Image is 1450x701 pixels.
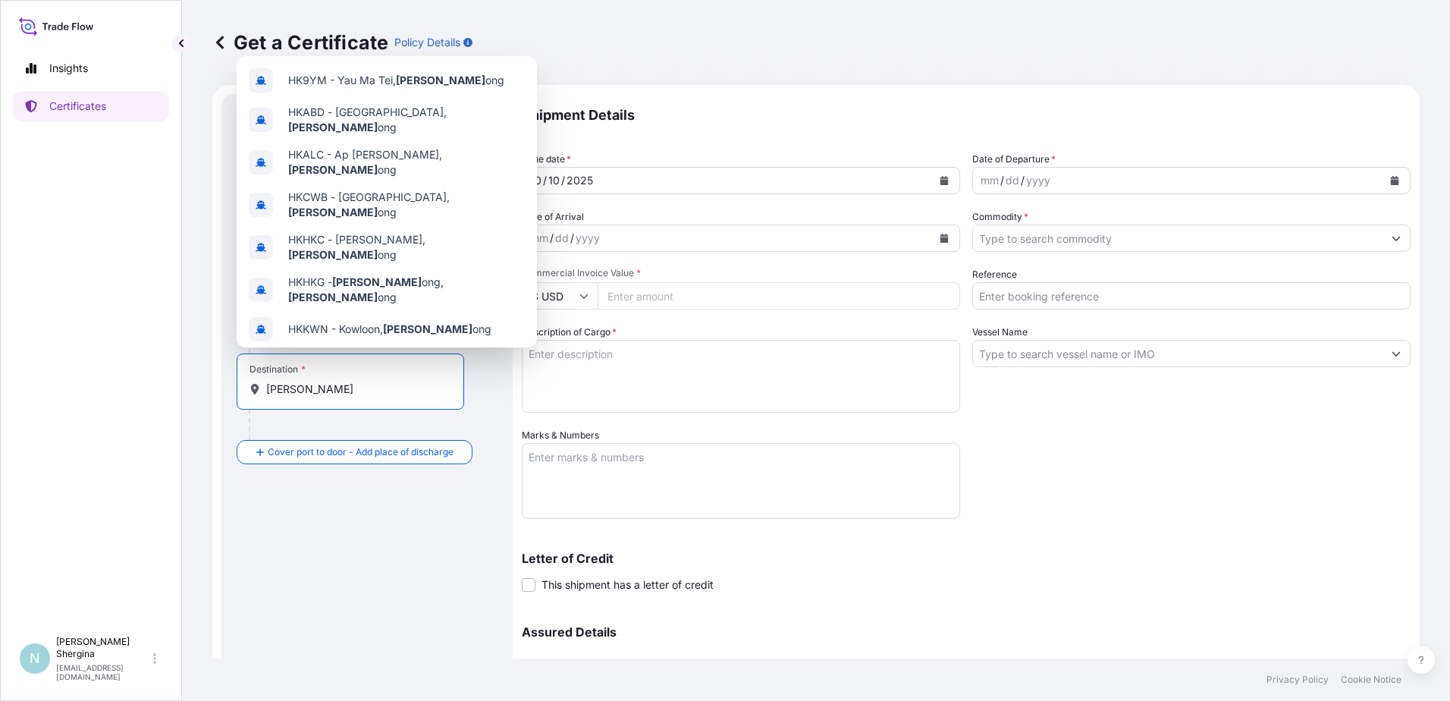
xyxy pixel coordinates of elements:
[288,105,525,135] span: HKABD - [GEOGRAPHIC_DATA], ong
[973,340,1383,367] input: Type to search vessel name or IMO
[288,322,491,337] span: HKKWN - Kowloon, ong
[554,229,570,247] div: day,
[394,35,460,50] p: Policy Details
[396,74,485,86] b: [PERSON_NAME]
[56,663,150,681] p: [EMAIL_ADDRESS][DOMAIN_NAME]
[1383,340,1410,367] button: Show suggestions
[1004,171,1021,190] div: day,
[268,445,454,460] span: Cover port to door - Add place of discharge
[932,168,956,193] button: Calendar
[288,206,378,218] b: [PERSON_NAME]
[288,147,525,178] span: HKALC - Ap [PERSON_NAME], ong
[543,171,547,190] div: /
[30,651,40,666] span: N
[212,30,388,55] p: Get a Certificate
[522,325,617,340] label: Description of Cargo
[522,267,960,279] span: Commercial Invoice Value
[522,552,1411,564] p: Letter of Credit
[972,325,1028,340] label: Vessel Name
[1383,225,1410,252] button: Show suggestions
[979,171,1000,190] div: month,
[972,282,1411,310] input: Enter booking reference
[1000,171,1004,190] div: /
[972,152,1056,167] span: Date of Departure
[383,322,472,335] b: [PERSON_NAME]
[288,73,504,88] span: HK9YM - Yau Ma Tei, ong
[1025,171,1052,190] div: year,
[522,428,599,443] label: Marks & Numbers
[522,209,584,225] span: Date of Arrival
[522,626,1411,638] p: Assured Details
[541,577,714,593] span: This shipment has a letter of credit
[56,636,150,660] p: [PERSON_NAME] Shergina
[288,121,378,134] b: [PERSON_NAME]
[529,229,550,247] div: month,
[288,248,378,261] b: [PERSON_NAME]
[1021,171,1025,190] div: /
[522,656,600,671] span: Primary Assured
[932,226,956,250] button: Calendar
[1383,168,1407,193] button: Calendar
[288,232,525,262] span: HKHKC - [PERSON_NAME], ong
[1266,674,1329,686] p: Privacy Policy
[570,229,574,247] div: /
[288,163,378,176] b: [PERSON_NAME]
[266,382,445,397] input: Destination
[550,229,554,247] div: /
[288,275,525,305] span: HKHKG - ong, ong
[49,99,106,114] p: Certificates
[547,171,561,190] div: day,
[973,225,1383,252] input: Type to search commodity
[561,171,565,190] div: /
[972,209,1028,225] label: Commodity
[972,267,1017,282] label: Reference
[288,190,525,220] span: HKCWB - [GEOGRAPHIC_DATA], ong
[565,171,595,190] div: year,
[1341,674,1401,686] p: Cookie Notice
[598,282,960,310] input: Enter amount
[574,229,601,247] div: year,
[332,275,422,288] b: [PERSON_NAME]
[49,61,88,76] p: Insights
[972,656,1040,671] label: Named Assured
[288,291,378,303] b: [PERSON_NAME]
[522,94,1411,137] p: Shipment Details
[250,363,306,376] div: Destination
[237,56,537,347] div: Show suggestions
[522,152,571,167] span: Issue date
